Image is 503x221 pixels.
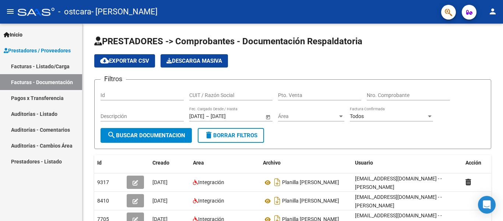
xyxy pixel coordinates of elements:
[478,196,496,214] div: Open Intercom Messenger
[198,179,224,185] span: Integración
[350,113,364,119] span: Todos
[189,113,204,120] input: Fecha inicio
[97,160,102,166] span: Id
[278,113,338,120] span: Área
[193,160,204,166] span: Area
[355,194,442,208] span: [EMAIL_ADDRESS][DOMAIN_NAME] - - [PERSON_NAME]
[352,155,462,171] datatable-header-cell: Usuario
[94,54,155,68] button: Exportar CSV
[4,46,71,55] span: Prestadores / Proveedores
[94,36,362,46] span: PRESTADORES -> Comprobantes - Documentación Respaldatoria
[152,160,169,166] span: Creado
[272,176,282,188] i: Descargar documento
[100,58,149,64] span: Exportar CSV
[101,74,126,84] h3: Filtros
[152,179,168,185] span: [DATE]
[264,113,272,121] button: Open calendar
[161,54,228,68] app-download-masive: Descarga masiva de comprobantes (adjuntos)
[4,31,22,39] span: Inicio
[97,179,109,185] span: 9317
[355,176,442,190] span: [EMAIL_ADDRESS][DOMAIN_NAME] - - [PERSON_NAME]
[282,198,339,204] span: Planilla [PERSON_NAME]
[6,7,15,16] mat-icon: menu
[152,198,168,204] span: [DATE]
[465,160,481,166] span: Acción
[100,56,109,65] mat-icon: cloud_download
[272,195,282,207] i: Descargar documento
[204,131,213,139] mat-icon: delete
[94,155,124,171] datatable-header-cell: Id
[206,113,209,120] span: –
[101,128,192,143] button: Buscar Documentacion
[198,198,224,204] span: Integración
[198,128,264,143] button: Borrar Filtros
[355,160,373,166] span: Usuario
[91,4,158,20] span: - [PERSON_NAME]
[58,4,91,20] span: - ostcara
[462,155,499,171] datatable-header-cell: Acción
[190,155,260,171] datatable-header-cell: Area
[161,54,228,68] button: Descarga Masiva
[107,131,116,139] mat-icon: search
[166,58,222,64] span: Descarga Masiva
[488,7,497,16] mat-icon: person
[97,198,109,204] span: 8410
[282,180,339,186] span: Planilla [PERSON_NAME]
[211,113,247,120] input: Fecha fin
[150,155,190,171] datatable-header-cell: Creado
[107,132,185,139] span: Buscar Documentacion
[260,155,352,171] datatable-header-cell: Archivo
[204,132,257,139] span: Borrar Filtros
[263,160,281,166] span: Archivo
